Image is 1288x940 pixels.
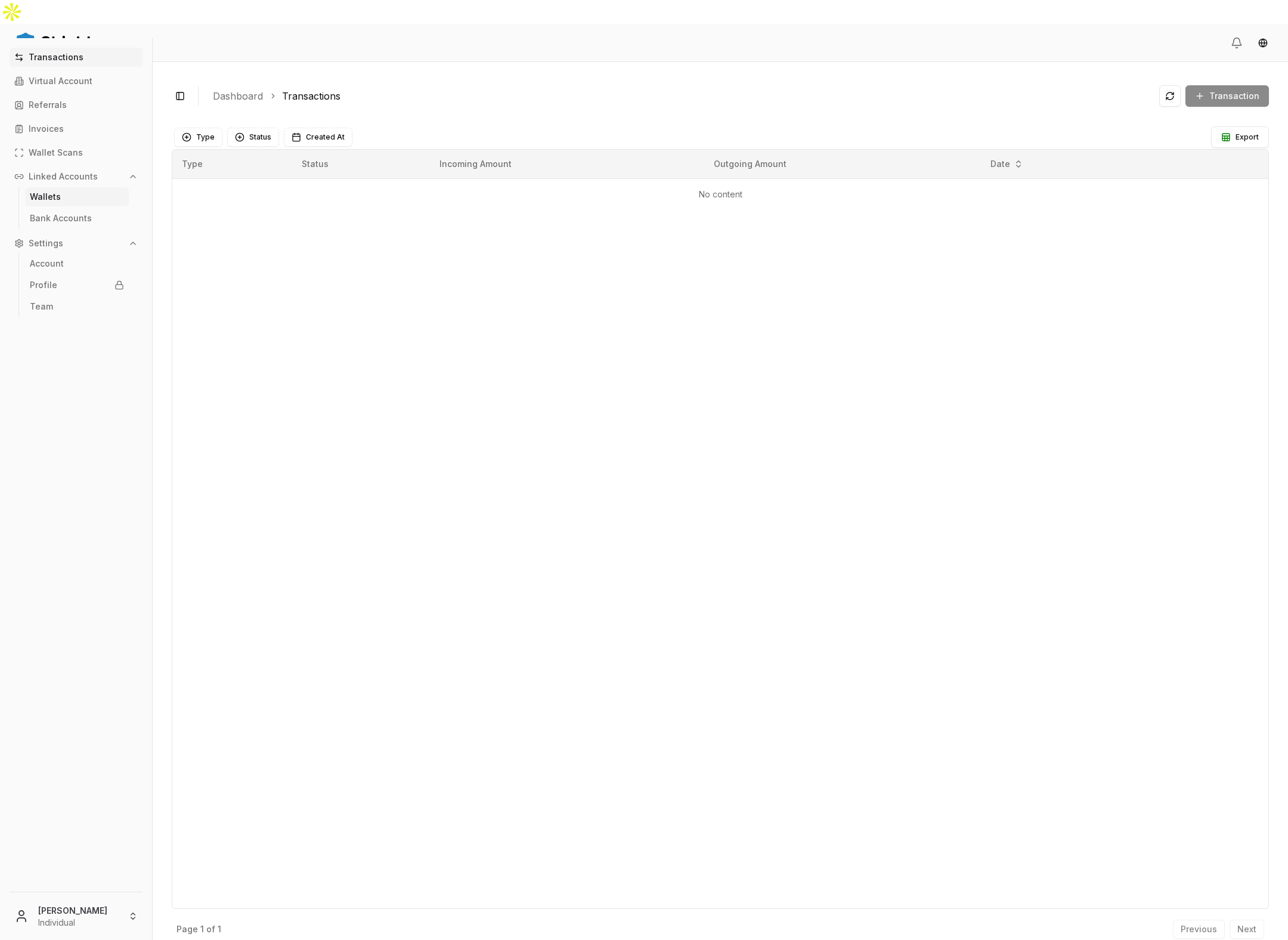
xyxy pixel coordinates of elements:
[38,917,119,929] p: Individual
[10,119,143,138] a: Invoices
[282,89,340,103] a: Transactions
[29,239,63,248] p: Settings
[10,143,143,162] a: Wallet Scans
[172,150,292,178] th: Type
[14,30,92,54] img: ShieldPay Logo
[38,904,119,917] p: [PERSON_NAME]
[986,154,1028,174] button: Date
[10,167,143,186] button: Linked Accounts
[25,276,129,295] a: Profile
[1211,126,1269,148] button: Export
[10,48,143,67] a: Transactions
[306,132,345,142] span: Created At
[30,214,92,222] p: Bank Accounts
[29,53,83,61] p: Transactions
[10,234,143,253] button: Settings
[29,172,98,181] p: Linked Accounts
[213,89,263,103] a: Dashboard
[292,150,430,178] th: Status
[10,95,143,115] a: Referrals
[10,72,143,91] a: Virtual Account
[29,125,64,133] p: Invoices
[25,187,129,206] a: Wallets
[29,77,92,85] p: Virtual Account
[430,150,704,178] th: Incoming Amount
[30,281,57,289] p: Profile
[174,128,222,147] button: Type
[182,188,1259,200] p: No content
[25,254,129,273] a: Account
[30,259,64,268] p: Account
[200,925,204,933] p: 1
[284,128,352,147] button: Created At
[704,150,980,178] th: Outgoing Amount
[213,89,1150,103] nav: breadcrumb
[25,209,129,228] a: Bank Accounts
[206,925,215,933] p: of
[29,101,67,109] p: Referrals
[227,128,279,147] button: Status
[177,925,198,933] p: Page
[218,925,221,933] p: 1
[25,297,129,316] a: Team
[30,193,61,201] p: Wallets
[30,302,53,311] p: Team
[29,149,83,157] p: Wallet Scans
[5,897,147,935] button: [PERSON_NAME]Individual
